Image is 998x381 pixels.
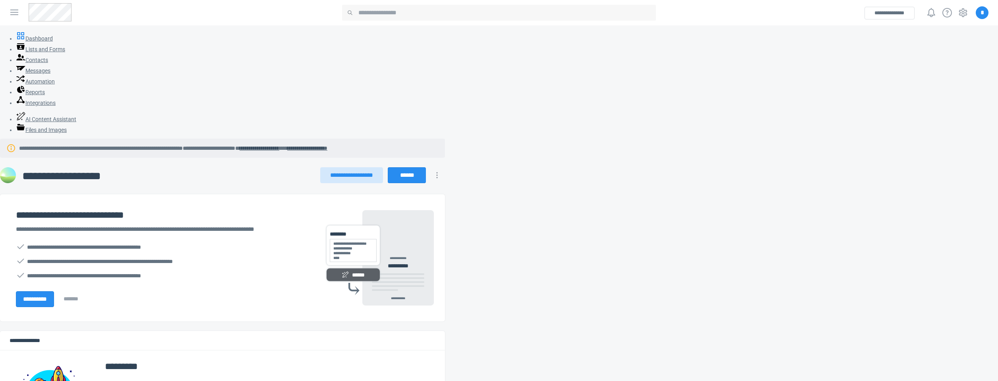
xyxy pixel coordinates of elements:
a: Dashboard [16,35,53,42]
span: AI Content Assistant [25,116,76,122]
span: Messages [25,68,50,74]
span: Automation [25,78,55,85]
span: Dashboard [25,35,53,42]
a: Files and Images [16,127,67,133]
span: Contacts [25,57,48,63]
a: AI Content Assistant [16,116,76,122]
span: Files and Images [25,127,67,133]
span: Integrations [25,100,56,106]
a: Automation [16,78,55,85]
a: Lists and Forms [16,46,65,52]
a: Integrations [16,100,56,106]
a: Reports [16,89,45,95]
a: Contacts [16,57,48,63]
span: Lists and Forms [25,46,65,52]
span: Reports [25,89,45,95]
a: Messages [16,68,50,74]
